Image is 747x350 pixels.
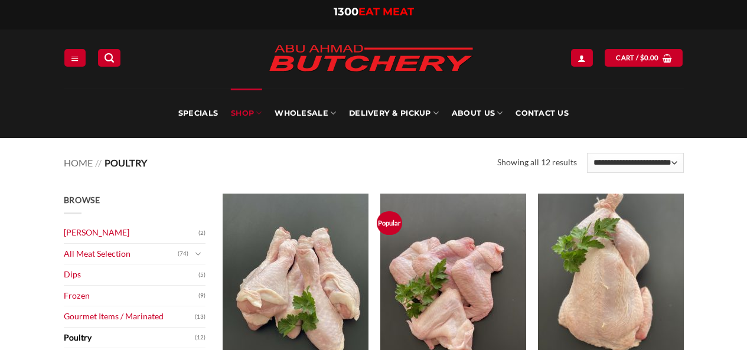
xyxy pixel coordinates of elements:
[587,153,683,173] select: Shop order
[497,156,577,169] p: Showing all 12 results
[616,53,658,63] span: Cart /
[195,308,205,326] span: (13)
[191,247,205,260] button: Toggle
[105,157,147,168] span: Poultry
[605,49,683,66] a: View cart
[64,195,100,205] span: Browse
[178,89,218,138] a: Specials
[231,89,262,138] a: SHOP
[64,264,198,285] a: Dips
[64,286,198,306] a: Frozen
[275,89,336,138] a: Wholesale
[198,224,205,242] span: (2)
[178,245,188,263] span: (74)
[198,266,205,284] span: (5)
[334,5,358,18] span: 1300
[640,53,644,63] span: $
[95,157,102,168] span: //
[98,49,120,66] a: Search
[640,54,659,61] bdi: 0.00
[64,328,195,348] a: Poultry
[516,89,569,138] a: Contact Us
[259,37,483,81] img: Abu Ahmad Butchery
[334,5,414,18] a: 1300EAT MEAT
[358,5,414,18] span: EAT MEAT
[198,287,205,305] span: (9)
[64,244,178,264] a: All Meat Selection
[452,89,503,138] a: About Us
[64,157,93,168] a: Home
[349,89,439,138] a: Delivery & Pickup
[64,49,86,66] a: Menu
[64,306,195,327] a: Gourmet Items / Marinated
[195,329,205,346] span: (12)
[571,49,592,66] a: Login
[64,223,198,243] a: [PERSON_NAME]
